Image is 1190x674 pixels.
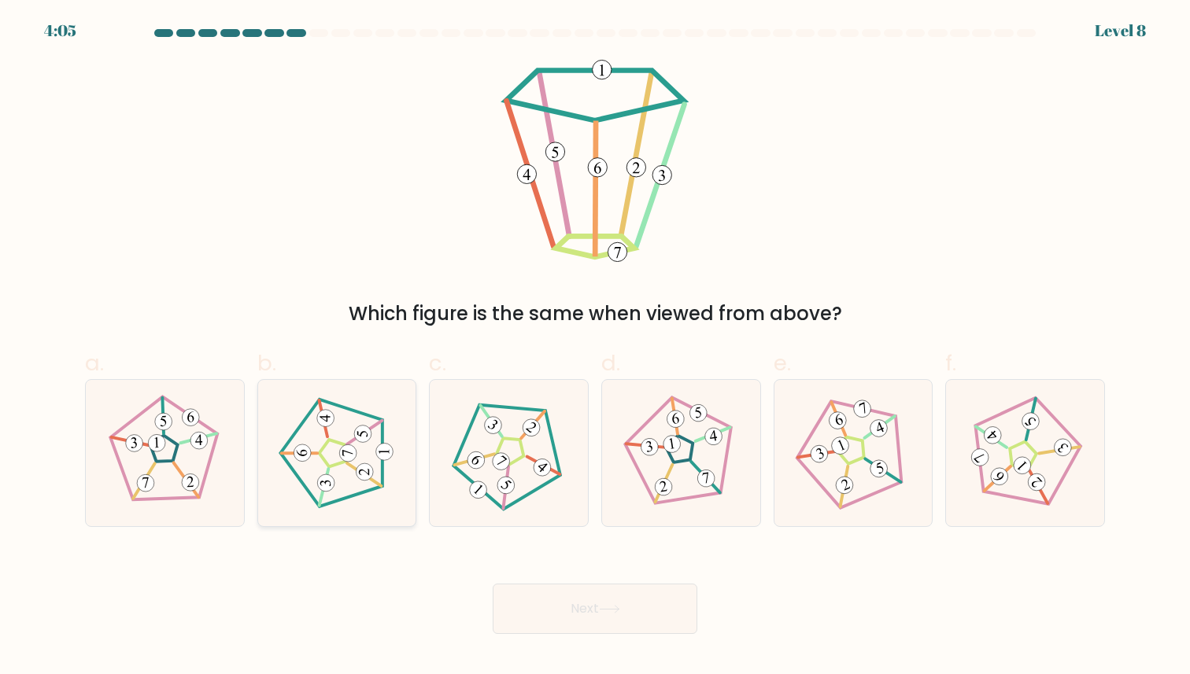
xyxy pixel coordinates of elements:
[94,300,1096,328] div: Which figure is the same when viewed from above?
[774,348,791,378] span: e.
[601,348,620,378] span: d.
[1095,19,1146,42] div: Level 8
[945,348,956,378] span: f.
[44,19,76,42] div: 4:05
[429,348,446,378] span: c.
[85,348,104,378] span: a.
[493,584,697,634] button: Next
[257,348,276,378] span: b.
